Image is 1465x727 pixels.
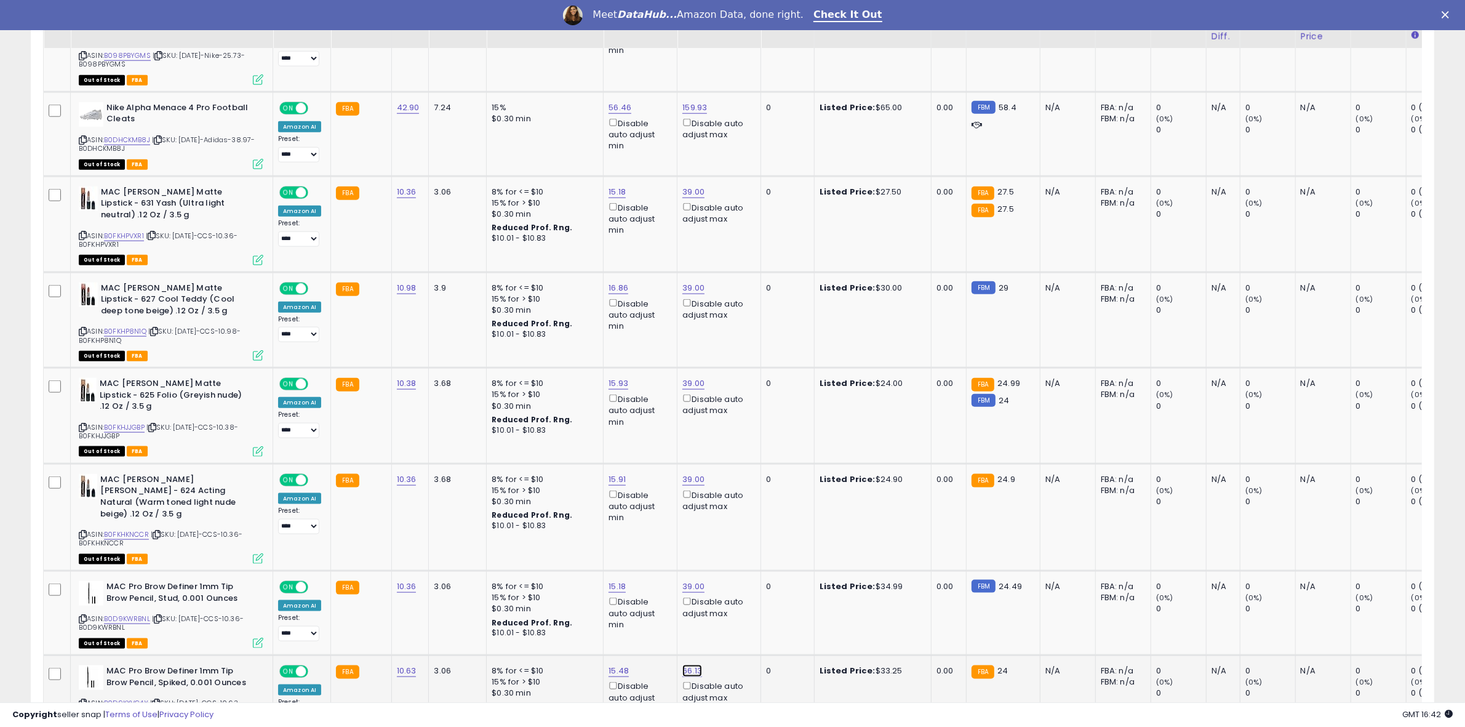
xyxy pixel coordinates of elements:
div: Disable auto adjust max [682,201,751,225]
div: 0 [1356,474,1406,485]
small: (0%) [1245,593,1263,603]
div: FBA: n/a [1101,102,1141,113]
b: Nike Alpha Menace 4 Pro Football Cleats [106,102,256,128]
div: 0.00 [936,283,957,294]
div: FBA: n/a [1101,378,1141,389]
div: 0 [1156,496,1206,507]
small: FBM [972,281,996,294]
a: 10.36 [397,580,417,593]
small: (0%) [1356,486,1373,496]
small: (0%) [1411,114,1429,124]
span: FBA [127,159,148,170]
small: FBM [972,394,996,407]
div: 0 [1156,474,1206,485]
span: 24.99 [997,377,1020,389]
div: 0 [1356,378,1406,389]
div: Amazon AI [278,600,321,611]
div: 0 (0%) [1411,187,1461,198]
a: 39.00 [682,580,705,593]
div: ASIN: [79,187,263,264]
div: 0.00 [936,102,957,113]
div: $24.00 [820,378,922,389]
a: B0FKHKNCCR [104,529,149,540]
span: OFF [306,475,326,485]
div: N/A [1045,102,1086,113]
div: 0 [1245,378,1295,389]
span: ON [281,188,296,198]
div: N/A [1301,474,1341,485]
div: Disable auto adjust min [609,595,668,630]
div: N/A [1045,378,1086,389]
div: N/A [1212,474,1231,485]
small: (0%) [1156,486,1173,496]
small: FBA [972,474,994,488]
div: N/A [1301,581,1341,592]
div: 0 [1245,187,1295,198]
small: FBM [972,101,996,114]
div: FBM: n/a [1101,198,1141,209]
div: Preset: [278,614,321,641]
b: MAC [PERSON_NAME] Matte Lipstick - 631 Yash (Ultra light neutral) .12 Oz / 3.5 g [101,187,250,224]
div: 15% [492,102,594,113]
a: 15.18 [609,186,626,198]
div: 0 (0%) [1411,401,1461,412]
div: FBA: n/a [1101,474,1141,485]
span: FBA [127,75,148,86]
div: 0 [766,474,804,485]
a: 15.18 [609,580,626,593]
a: 10.63 [397,665,417,677]
div: Preset: [278,507,321,534]
b: MAC [PERSON_NAME] Matte Lipstick - 625 Folio (Greyish nude) .12 Oz / 3.5 g [100,378,249,416]
div: $30.00 [820,283,922,294]
img: 31aR5wmJlqL._SL40_.jpg [79,102,103,127]
div: 0 (0%) [1411,305,1461,316]
div: Disable auto adjust max [682,488,751,512]
div: 0 [1245,102,1295,113]
a: 39.00 [682,377,705,390]
img: 41BiyI08lNL._SL40_.jpg [79,378,97,403]
a: 39.00 [682,186,705,198]
div: N/A [1301,102,1341,113]
div: Preset: [278,411,321,438]
a: B0FKHP8N1Q [104,326,146,337]
span: All listings that are currently out of stock and unavailable for purchase on Amazon [79,255,125,265]
small: (0%) [1245,114,1263,124]
b: Listed Price: [820,473,876,485]
div: 3.68 [434,378,477,389]
b: MAC [PERSON_NAME] [PERSON_NAME] - 624 Acting Natural (Warm toned light nude beige) .12 Oz / 3.5 g [100,474,250,523]
small: (0%) [1156,390,1173,400]
span: | SKU: [DATE]-CCS-10.36-B0FKHPVXR1 [79,231,238,249]
div: Close [1442,11,1454,18]
span: 29 [999,282,1008,294]
div: 0 [1356,209,1406,220]
div: 8% for <= $10 [492,187,594,198]
div: 0.00 [936,187,957,198]
a: 15.91 [609,473,626,486]
div: 0 (0%) [1411,474,1461,485]
img: 41PtInkFOZL._SL40_.jpg [79,187,98,211]
div: 0 [1245,603,1295,614]
a: B098PBYGMS [104,50,151,61]
div: 0 [1356,496,1406,507]
div: $0.30 min [492,401,594,412]
div: Amazon AI [278,397,321,408]
div: 8% for <= $10 [492,378,594,389]
div: ASIN: [79,378,263,456]
div: 3.06 [434,581,477,592]
small: FBA [336,581,359,595]
div: $10.01 - $10.83 [492,329,594,340]
span: FBA [127,554,148,564]
div: N/A [1045,474,1086,485]
img: 41FVLUDNBSL._SL40_.jpg [79,665,103,690]
div: Disable auto adjust max [682,595,751,619]
div: 0 [1245,283,1295,294]
a: B0FKHPVXR1 [104,231,144,241]
div: $10.01 - $10.83 [492,521,594,531]
div: $27.50 [820,187,922,198]
span: FBA [127,638,148,649]
div: Disable auto adjust min [609,297,668,332]
b: MAC Pro Brow Definer 1mm Tip Brow Pencil, Spiked, 0.001 Ounces [106,665,256,691]
div: 0.00 [936,378,957,389]
div: 0 (0%) [1411,496,1461,507]
a: 66.13 [682,665,702,677]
